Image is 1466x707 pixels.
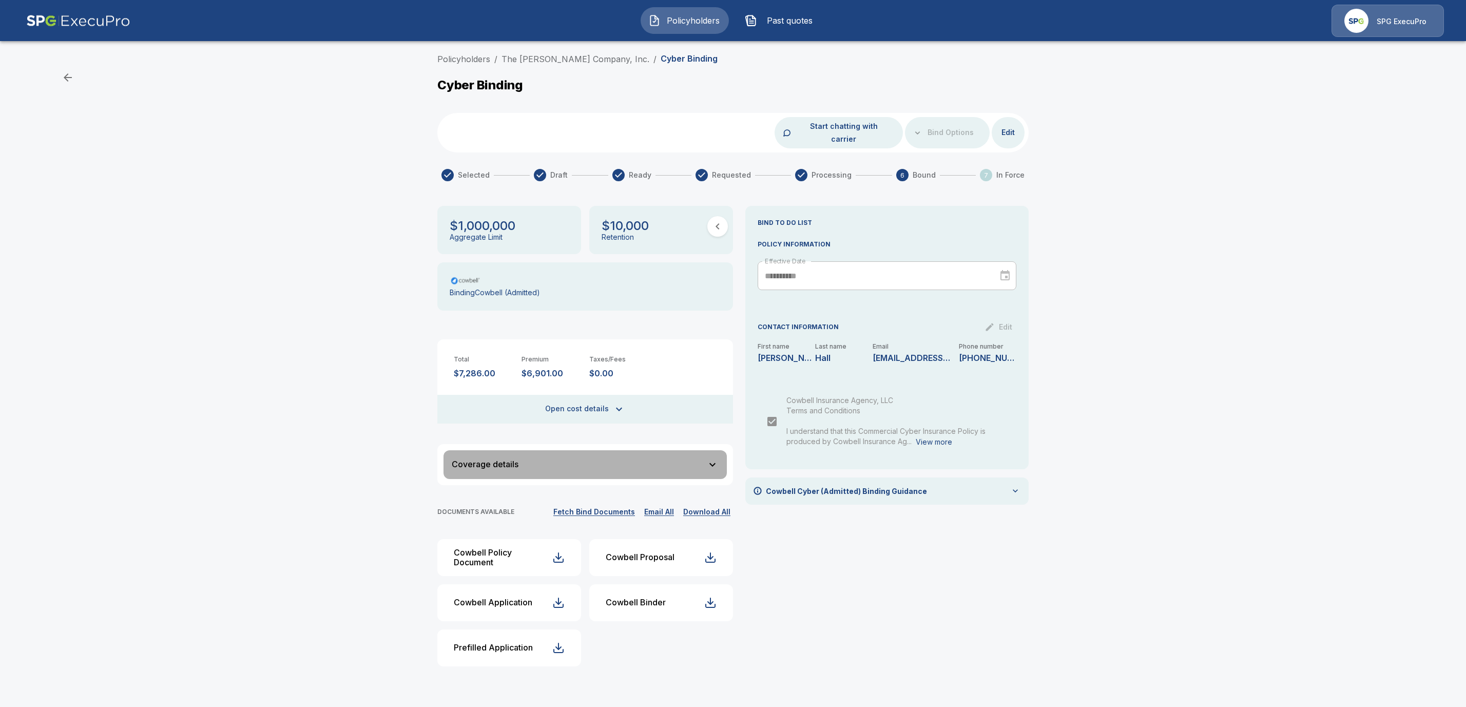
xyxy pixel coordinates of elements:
[761,14,818,27] span: Past quotes
[992,123,1025,142] button: Edit
[642,506,677,519] button: Email All
[712,170,751,180] span: Requested
[450,276,481,286] img: Carrier Logo
[873,343,959,350] p: Email
[454,643,533,653] div: Prefilled Application
[758,354,815,362] p: Richard
[758,322,839,332] p: CONTACT INFORMATION
[450,289,540,297] p: Binding Cowbell (Admitted)
[765,257,805,265] label: Effective Date
[815,354,873,362] p: Hall
[437,508,514,516] p: DOCUMENTS AVAILABLE
[26,5,130,37] img: AA Logo
[1377,16,1426,27] p: SPG ExecuPro
[873,354,950,362] p: rhall@troxel.com
[522,356,581,364] p: Premium
[437,584,581,621] button: Cowbell Application
[665,14,721,27] span: Policyholders
[454,598,532,607] div: Cowbell Application
[1332,5,1444,37] a: Agency IconSPG ExecuPro
[450,233,503,242] p: Aggregate Limit
[589,356,649,364] p: Taxes/Fees
[629,170,651,180] span: Ready
[900,171,904,179] text: 6
[653,53,657,65] li: /
[648,14,661,27] img: Policyholders Icon
[501,54,649,64] a: The [PERSON_NAME] Company, Inc.
[450,218,515,233] p: $1,000,000
[551,506,638,519] button: Fetch Bind Documents
[437,539,581,576] button: Cowbell Policy Document
[758,240,1016,249] p: POLICY INFORMATION
[1344,9,1368,33] img: Agency Icon
[437,53,718,65] nav: breadcrumb
[589,539,733,576] button: Cowbell Proposal
[745,14,757,27] img: Past quotes Icon
[602,218,649,233] p: $10,000
[454,548,552,568] div: Cowbell Policy Document
[606,598,666,607] div: Cowbell Binder
[959,343,1016,350] p: Phone number
[458,170,490,180] span: Selected
[437,395,733,424] button: Open cost details
[437,629,581,666] button: Prefilled Application
[437,78,523,92] p: Cyber Binding
[815,343,873,350] p: Last name
[916,436,952,449] button: View more
[454,369,513,378] p: $7,286.00
[766,486,927,496] p: Cowbell Cyber (Admitted) Binding Guidance
[602,233,634,242] p: Retention
[793,117,895,148] button: Start chatting with carrier
[786,396,986,446] span: Cowbell Insurance Agency, LLC Terms and Conditions I understand that this Commercial Cyber Insura...
[737,7,825,34] button: Past quotes IconPast quotes
[913,170,936,180] span: Bound
[984,171,988,179] text: 7
[452,460,706,469] div: Coverage details
[454,356,513,364] p: Total
[758,218,1016,227] p: BIND TO DO LIST
[959,354,1016,362] p: 901-877-6875
[443,450,727,479] button: Coverage details
[589,584,733,621] button: Cowbell Binder
[812,170,852,180] span: Processing
[641,7,729,34] button: Policyholders IconPolicyholders
[589,369,649,378] p: $0.00
[437,54,490,64] a: Policyholders
[661,54,718,64] p: Cyber Binding
[550,170,568,180] span: Draft
[494,53,497,65] li: /
[606,552,674,562] div: Cowbell Proposal
[681,506,733,519] button: Download All
[522,369,581,378] p: $6,901.00
[758,343,815,350] p: First name
[996,170,1025,180] span: In Force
